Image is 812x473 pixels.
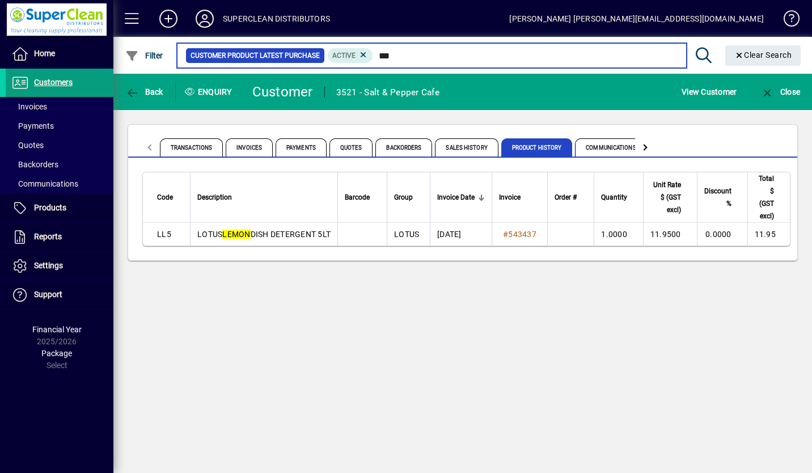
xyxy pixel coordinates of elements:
[682,83,737,101] span: View Customer
[11,141,44,150] span: Quotes
[704,185,742,210] div: Discount %
[725,45,801,66] button: Clear
[499,191,540,204] div: Invoice
[760,87,800,96] span: Close
[697,223,747,246] td: 0.0000
[508,230,536,239] span: 543437
[34,49,55,58] span: Home
[6,116,113,136] a: Payments
[6,223,113,251] a: Reports
[276,138,327,157] span: Payments
[643,223,697,246] td: 11.9500
[345,191,370,204] span: Barcode
[375,138,432,157] span: Backorders
[6,155,113,174] a: Backorders
[6,281,113,309] a: Support
[747,223,790,246] td: 11.95
[758,82,803,102] button: Close
[113,82,176,102] app-page-header-button: Back
[704,185,731,210] span: Discount %
[222,230,250,239] em: LEMON
[394,230,419,239] span: LOTUS
[197,191,232,204] span: Description
[679,82,739,102] button: View Customer
[394,191,413,204] span: Group
[509,10,764,28] div: [PERSON_NAME] [PERSON_NAME][EMAIL_ADDRESS][DOMAIN_NAME]
[499,228,540,240] a: #543437
[755,172,774,222] span: Total $ (GST excl)
[555,191,577,204] span: Order #
[345,191,380,204] div: Barcode
[775,2,798,39] a: Knowledge Base
[34,78,73,87] span: Customers
[11,102,47,111] span: Invoices
[650,179,681,216] span: Unit Rate $ (GST excl)
[503,230,508,239] span: #
[329,138,373,157] span: Quotes
[157,191,183,204] div: Code
[6,136,113,155] a: Quotes
[6,252,113,280] a: Settings
[601,191,627,204] span: Quantity
[748,82,812,102] app-page-header-button: Close enquiry
[157,191,173,204] span: Code
[125,87,163,96] span: Back
[197,230,331,239] span: LOTUS DISH DETERGENT 5LT
[160,138,223,157] span: Transactions
[437,191,475,204] span: Invoice Date
[332,52,356,60] span: Active
[122,82,166,102] button: Back
[430,223,492,246] td: [DATE]
[122,45,166,66] button: Filter
[11,160,58,169] span: Backorders
[575,138,646,157] span: Communications
[501,138,573,157] span: Product History
[252,83,313,101] div: Customer
[187,9,223,29] button: Profile
[191,50,320,61] span: Customer Product Latest Purchase
[157,230,171,239] span: LL5
[11,179,78,188] span: Communications
[34,261,63,270] span: Settings
[328,48,373,63] mat-chip: Product Activation Status: Active
[226,138,273,157] span: Invoices
[223,10,330,28] div: SUPERCLEAN DISTRIBUTORS
[755,172,784,222] div: Total $ (GST excl)
[336,83,439,102] div: 3521 - Salt & Pepper Cafe
[435,138,498,157] span: Sales History
[555,191,587,204] div: Order #
[650,179,691,216] div: Unit Rate $ (GST excl)
[499,191,521,204] span: Invoice
[125,51,163,60] span: Filter
[6,97,113,116] a: Invoices
[594,223,643,246] td: 1.0000
[34,203,66,212] span: Products
[394,191,423,204] div: Group
[150,9,187,29] button: Add
[176,83,244,101] div: Enquiry
[197,191,331,204] div: Description
[11,121,54,130] span: Payments
[734,50,792,60] span: Clear Search
[437,191,485,204] div: Invoice Date
[6,194,113,222] a: Products
[6,40,113,68] a: Home
[32,325,82,334] span: Financial Year
[6,174,113,193] a: Communications
[601,191,637,204] div: Quantity
[34,290,62,299] span: Support
[34,232,62,241] span: Reports
[41,349,72,358] span: Package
